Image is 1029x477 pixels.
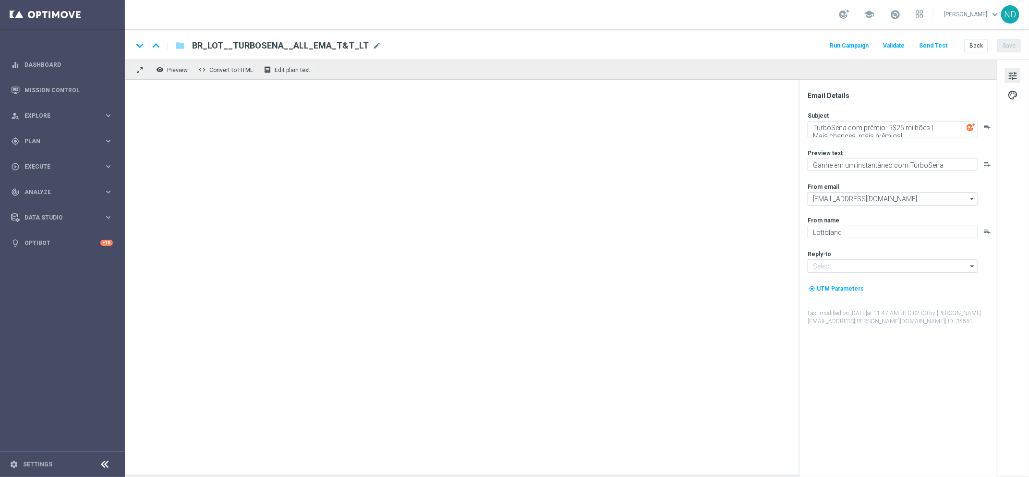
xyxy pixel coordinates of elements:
a: Mission Control [24,77,113,103]
span: keyboard_arrow_down [990,9,1000,20]
button: Run Campaign [828,39,870,52]
button: track_changes Analyze keyboard_arrow_right [11,188,113,196]
button: palette [1005,87,1020,102]
span: Analyze [24,189,104,195]
i: lightbulb [11,239,20,247]
button: Data Studio keyboard_arrow_right [11,214,113,221]
div: Mission Control [11,77,113,103]
button: lightbulb Optibot +10 [11,239,113,247]
span: | ID: 35561 [945,318,973,325]
i: keyboard_arrow_right [104,111,113,120]
i: keyboard_arrow_right [104,136,113,146]
button: playlist_add [983,160,991,168]
label: Reply-to [808,250,831,258]
span: Data Studio [24,215,104,220]
span: mode_edit [373,41,381,50]
i: my_location [809,285,815,292]
i: keyboard_arrow_right [104,213,113,222]
div: Plan [11,137,104,146]
span: Preview [167,67,188,73]
span: Explore [24,113,104,119]
div: Data Studio [11,213,104,222]
span: BR_LOT__TURBOSENA__ALL_EMA_T&T_LT [192,40,369,51]
i: keyboard_arrow_up [149,38,163,53]
span: Validate [883,42,905,49]
button: receipt Edit plain text [261,63,315,76]
label: From email [808,183,839,191]
button: code Convert to HTML [196,63,257,76]
input: Select [808,192,978,206]
div: Dashboard [11,52,113,77]
a: Settings [23,462,52,467]
button: tune [1005,68,1020,83]
div: +10 [100,240,113,246]
label: From name [808,217,839,224]
button: playlist_add [983,123,991,131]
button: equalizer Dashboard [11,61,113,69]
a: Dashboard [24,52,113,77]
i: keyboard_arrow_down [133,38,147,53]
span: school [864,9,874,20]
span: Execute [24,164,104,170]
div: Optibot [11,230,113,256]
span: Edit plain text [275,67,310,73]
button: folder [174,38,186,53]
button: Send Test [918,39,949,52]
a: [PERSON_NAME]keyboard_arrow_down [943,7,1001,22]
i: receipt [264,66,271,73]
button: play_circle_outline Execute keyboard_arrow_right [11,163,113,171]
button: playlist_add [983,228,991,235]
span: Convert to HTML [209,67,253,73]
span: tune [1007,70,1018,82]
button: person_search Explore keyboard_arrow_right [11,112,113,120]
label: Preview text [808,149,843,157]
i: track_changes [11,188,20,196]
i: arrow_drop_down [968,193,977,205]
button: Save [997,39,1021,52]
button: gps_fixed Plan keyboard_arrow_right [11,137,113,145]
div: Execute [11,162,104,171]
button: Back [964,39,988,52]
i: person_search [11,111,20,120]
i: equalizer [11,61,20,69]
i: settings [10,460,18,469]
div: ND [1001,5,1019,24]
i: play_circle_outline [11,162,20,171]
button: my_location UTM Parameters [808,283,865,294]
i: keyboard_arrow_right [104,162,113,171]
a: Optibot [24,230,100,256]
i: gps_fixed [11,137,20,146]
i: folder [175,40,185,51]
i: keyboard_arrow_right [104,187,113,196]
input: Select [808,259,978,273]
button: remove_red_eye Preview [154,63,192,76]
i: remove_red_eye [156,66,164,73]
i: arrow_drop_down [968,260,977,272]
span: UTM Parameters [817,285,864,292]
span: Plan [24,138,104,144]
div: Email Details [808,91,996,100]
button: Validate [882,39,906,52]
label: Last modified on [DATE] at 11:47 AM UTC-02:00 by [PERSON_NAME][EMAIL_ADDRESS][PERSON_NAME][DOMAIN... [808,309,996,326]
div: Explore [11,111,104,120]
div: Analyze [11,188,104,196]
span: palette [1007,89,1018,101]
button: Mission Control [11,86,113,94]
img: optiGenie.svg [967,123,975,132]
span: code [198,66,206,73]
label: Subject [808,112,829,120]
